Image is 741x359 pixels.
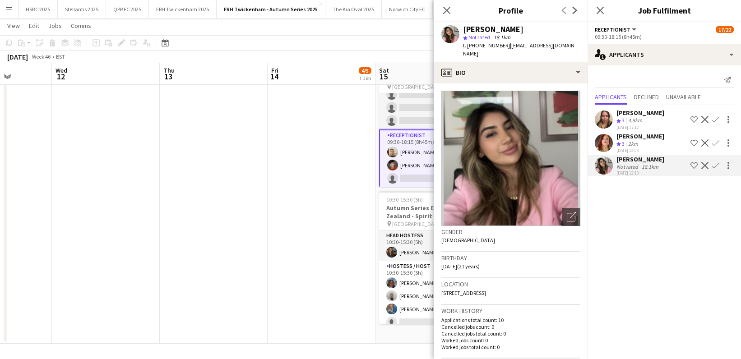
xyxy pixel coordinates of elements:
[588,44,741,65] div: Applicants
[441,323,580,330] p: Cancelled jobs count: 0
[7,22,20,30] span: View
[463,42,577,57] span: | [EMAIL_ADDRESS][DOMAIN_NAME]
[441,337,580,344] p: Worked jobs count: 0
[379,54,480,187] app-job-card: 09:00-18:45 (9h45m)17/22Autumn Series [GEOGRAPHIC_DATA] v [GEOGRAPHIC_DATA]- Gate 1 ([GEOGRAPHIC_...
[163,66,175,74] span: Thu
[595,94,627,100] span: Applicants
[441,280,580,288] h3: Location
[441,228,580,236] h3: Gender
[433,0,506,18] button: [PERSON_NAME] Mustard
[359,75,371,82] div: 1 Job
[616,109,664,117] div: [PERSON_NAME]
[616,147,664,153] div: [DATE] 12:03
[48,22,62,30] span: Jobs
[25,20,43,32] a: Edit
[56,66,67,74] span: Wed
[45,20,65,32] a: Jobs
[468,34,490,41] span: Not rated
[392,83,442,90] span: [GEOGRAPHIC_DATA]
[616,170,664,176] div: [DATE] 12:13
[441,344,580,350] p: Worked jobs total count: 0
[434,62,588,83] div: Bio
[325,0,382,18] button: The Kia Oval 2025
[4,20,23,32] a: View
[441,317,580,323] p: Applications total count: 10
[666,94,701,100] span: Unavailable
[379,261,480,357] app-card-role: Hostess / Host2A3/610:30-15:30 (5h)[PERSON_NAME][PERSON_NAME][PERSON_NAME]
[392,221,442,227] span: [GEOGRAPHIC_DATA]
[162,71,175,82] span: 13
[622,140,625,147] span: 3
[640,163,660,170] div: 18.1km
[379,129,480,188] app-card-role: Receptionist13A2/309:30-18:15 (8h45m)[PERSON_NAME][PERSON_NAME]
[626,140,640,148] div: 2km
[217,0,325,18] button: ERH Twickenham - Autumn Series 2025
[379,204,480,220] h3: Autumn Series England v New Zealand - Spirit of Rugby ([GEOGRAPHIC_DATA]) - [DATE]
[271,66,278,74] span: Fri
[616,163,640,170] div: Not rated
[30,53,52,60] span: Week 46
[595,33,734,40] div: 09:30-18:15 (8h45m)
[7,52,28,61] div: [DATE]
[378,71,389,82] span: 15
[441,254,580,262] h3: Birthday
[58,0,106,18] button: Stellantis 2025
[441,307,580,315] h3: Work history
[359,67,371,74] span: 4/5
[379,191,480,324] app-job-card: 10:30-15:30 (5h)4/7Autumn Series England v New Zealand - Spirit of Rugby ([GEOGRAPHIC_DATA]) - [D...
[386,196,423,203] span: 10:30-15:30 (5h)
[382,0,433,18] button: Norwich City FC
[622,117,625,124] span: 3
[634,94,659,100] span: Declined
[616,132,664,140] div: [PERSON_NAME]
[595,26,638,33] button: Receptionist
[616,155,664,163] div: [PERSON_NAME]
[67,20,95,32] a: Comms
[441,290,486,296] span: [STREET_ADDRESS]
[29,22,39,30] span: Edit
[54,71,67,82] span: 12
[492,34,512,41] span: 18.1km
[562,208,580,226] div: Open photos pop-in
[441,91,580,226] img: Crew avatar or photo
[106,0,149,18] button: QPR FC 2025
[716,26,734,33] span: 17/22
[71,22,91,30] span: Comms
[441,263,480,270] span: [DATE] (21 years)
[19,0,58,18] button: HSBC 2025
[595,26,630,33] span: Receptionist
[149,0,217,18] button: ERH Twickenham 2025
[588,5,741,16] h3: Job Fulfilment
[463,25,523,33] div: [PERSON_NAME]
[379,230,480,261] app-card-role: Head Hostess1/110:30-15:30 (5h)[PERSON_NAME]
[626,117,644,124] div: 4.8km
[616,124,664,130] div: [DATE] 17:12
[56,53,65,60] div: BST
[441,237,495,244] span: [DEMOGRAPHIC_DATA]
[463,42,510,49] span: t. [PHONE_NUMBER]
[270,71,278,82] span: 14
[379,66,389,74] span: Sat
[441,330,580,337] p: Cancelled jobs total count: 0
[434,5,588,16] h3: Profile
